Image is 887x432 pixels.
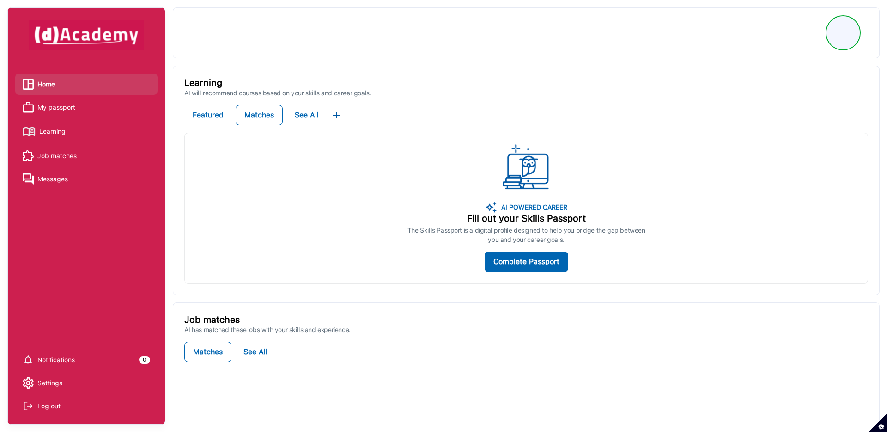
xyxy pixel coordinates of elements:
[139,356,150,364] div: 0
[23,149,150,163] a: Job matches iconJob matches
[23,123,150,140] a: Learning iconLearning
[243,346,267,358] div: See All
[23,173,34,185] img: Messages icon
[407,213,645,224] p: Fill out your Skills Passport
[23,102,34,113] img: My passport icon
[37,353,75,367] span: Notifications
[23,354,34,365] img: setting
[286,105,327,125] button: See All
[23,172,150,186] a: Messages iconMessages
[184,105,232,125] button: Featured
[827,17,859,49] img: Profile
[37,100,75,114] span: My passport
[184,88,868,98] p: AI will recommend courses based on your skills and career goals.
[235,342,276,362] button: See All
[236,105,283,125] button: Matches
[23,150,34,161] img: Job matches icon
[493,255,559,268] div: Complete Passport
[331,110,342,121] img: ...
[23,123,36,140] img: Learning icon
[23,79,34,90] img: Home icon
[23,377,34,389] img: setting
[184,325,868,334] p: AI has matched these jobs with your skills and experience.
[497,202,567,213] p: AI POWERED CAREER
[37,172,68,186] span: Messages
[869,413,887,432] button: Set cookie preferences
[485,252,568,272] button: Complete Passport
[23,401,34,412] img: Log out
[503,144,549,191] img: ...
[37,77,55,91] span: Home
[486,202,497,213] img: image
[39,124,66,138] span: Learning
[184,342,231,362] button: Matches
[23,77,150,91] a: Home iconHome
[184,77,868,88] p: Learning
[37,149,77,163] span: Job matches
[193,346,223,358] div: Matches
[184,314,868,325] p: Job matches
[244,109,274,122] div: Matches
[295,109,319,122] div: See All
[37,376,62,390] span: Settings
[193,109,224,122] div: Featured
[29,20,144,50] img: dAcademy
[37,399,61,413] div: Log out
[23,100,150,114] a: My passport iconMy passport
[407,226,645,244] p: The Skills Passport is a digital profile designed to help you bridge the gap between you and your...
